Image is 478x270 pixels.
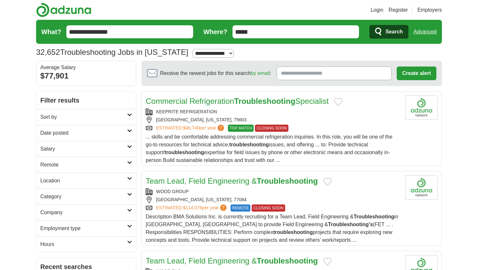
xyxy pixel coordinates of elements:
h2: Sort by [40,113,127,121]
span: CLOSING SOON [252,204,285,212]
button: Add to favorite jobs [334,98,342,106]
button: Add to favorite jobs [323,258,332,265]
span: $114,078 [183,205,202,210]
strong: Troubleshooting’s [328,222,373,227]
span: ? [218,125,224,131]
strong: troubleshooting [273,229,313,235]
a: Login [371,6,383,14]
a: Team Lead, Field Engineering &Troubleshooting [146,177,318,185]
span: CLOSING SOON [255,125,288,132]
span: Description BMA Solutions Inc. is currently recruiting for a Team Lead, Field Engineering & in [G... [146,214,398,243]
a: by email [251,70,270,76]
h2: Date posted [40,129,127,137]
div: WOOD GROUP [146,188,400,195]
span: ... skills and be comfortable addressing commercial refrigeration inquiries. In this role, you wi... [146,134,392,163]
h2: Hours [40,240,127,248]
button: Search [369,25,408,39]
a: Company [36,204,136,220]
span: Search [385,25,403,38]
span: ? [220,204,227,211]
a: Employers [417,6,442,14]
h1: Troubleshooting Jobs in [US_STATE] [36,48,188,56]
a: Register [389,6,408,14]
div: $77,901 [40,70,132,82]
a: Category [36,189,136,204]
strong: Troubleshooting [234,97,295,105]
a: Location [36,173,136,189]
h2: Filter results [36,92,136,109]
span: 32,652 [36,46,60,58]
label: What? [41,27,61,37]
a: Advanced [414,25,437,38]
a: Remote [36,157,136,173]
h2: Remote [40,161,127,169]
strong: Troubleshooting [257,177,318,185]
h2: Salary [40,145,127,153]
img: Company logo [405,175,438,200]
h2: Location [40,177,127,185]
div: KEEPRITE REFRIGERATION [146,108,400,115]
strong: troubleshooting [229,142,269,147]
h2: Category [40,193,127,201]
span: Receive the newest jobs for this search : [160,69,271,77]
a: ESTIMATED:$46,740per year? [156,125,225,132]
div: [GEOGRAPHIC_DATA], [US_STATE], 77084 [146,196,400,203]
a: Date posted [36,125,136,141]
h2: Employment type [40,225,127,232]
button: Create alert [397,67,436,80]
a: Employment type [36,220,136,236]
span: REMOTE [231,204,250,212]
button: Add to favorite jobs [323,178,332,186]
a: Salary [36,141,136,157]
h2: Company [40,209,127,216]
a: Hours [36,236,136,252]
div: Average Salary [40,65,132,70]
strong: Troubleshooting [257,256,318,265]
strong: Troubleshooting [353,214,394,219]
label: Where? [204,27,227,37]
a: ESTIMATED:$114,078per year? [156,204,228,212]
div: [GEOGRAPHIC_DATA], [US_STATE], 75603 [146,117,400,123]
a: Commercial RefrigerationTroubleshootingSpecialist [146,97,329,105]
img: Adzuna logo [36,3,91,17]
span: $46,740 [183,125,200,130]
a: Team Lead, Field Engineering &Troubleshooting [146,256,318,265]
img: Company logo [405,95,438,120]
strong: troubleshooting [165,150,204,155]
span: TOP MATCH [228,125,254,132]
a: Sort by [36,109,136,125]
